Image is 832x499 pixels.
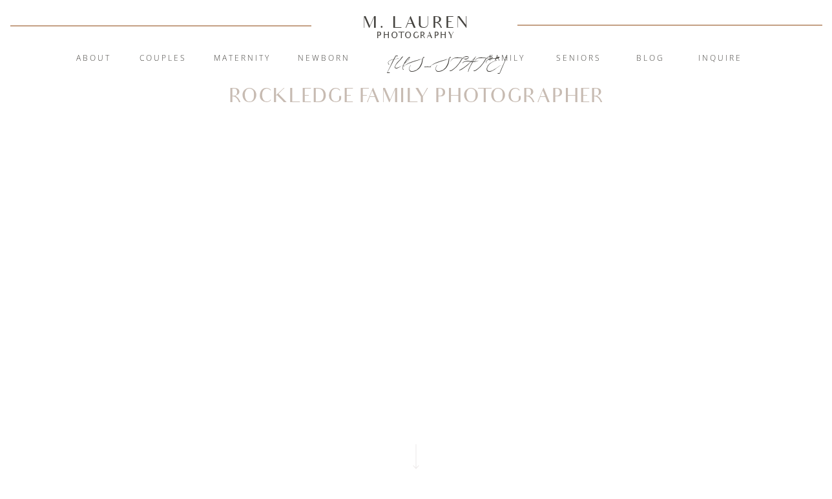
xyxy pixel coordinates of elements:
[228,87,605,106] h1: Rockledge Family Photographer
[685,52,755,65] a: inquire
[544,52,614,65] a: Seniors
[616,52,685,65] a: blog
[373,429,461,440] a: View Gallery
[289,52,359,65] a: Newborn
[357,32,475,38] a: Photography
[128,52,198,65] a: Couples
[324,15,508,29] a: M. Lauren
[207,52,277,65] a: Maternity
[68,52,118,65] a: About
[472,52,542,65] a: Family
[387,53,446,69] a: [US_STATE]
